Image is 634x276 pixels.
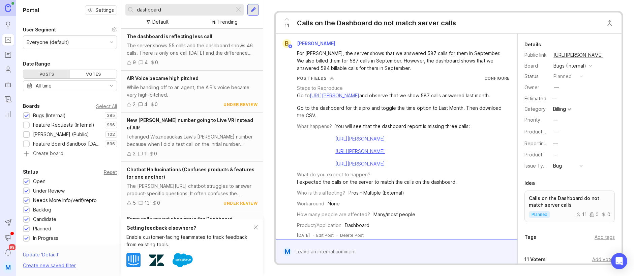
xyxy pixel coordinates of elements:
div: Who is this affecting? [297,189,345,197]
div: The server shows 55 calls and the dashboard shows 46 calls. There is only one call [DATE] and the... [127,42,258,57]
button: Post Fields [297,75,334,81]
div: Select All [96,104,117,108]
p: 596 [107,141,115,147]
div: [PERSON_NAME] (Public) [33,131,89,138]
div: planned [553,73,572,80]
div: · [312,232,313,238]
div: 1 [144,150,147,157]
div: Backlog [33,206,51,214]
div: Update ' Default ' [23,251,59,262]
a: Calls on the Dashboard do not match server callsplanned1100 [524,191,615,222]
div: 0 [154,150,157,157]
span: 99 [9,244,16,250]
span: The dashboard is reflecting less call [127,33,212,39]
img: Salesforce logo [173,250,193,270]
div: — [554,84,559,91]
div: Under Review [33,187,65,195]
div: Steps to Reproduce [297,84,343,92]
div: I changed Wiszneauckas Law's [PERSON_NAME] number because when I did a test call on the initial n... [127,133,258,148]
div: Date Range [23,60,50,68]
a: Settings [85,5,117,15]
div: Public link [524,51,548,59]
div: Enable customer-facing teammates to track feedback from existing tools. [126,233,254,248]
div: Product/Application [297,222,341,229]
a: Roadmaps [2,49,14,61]
label: Priority [524,117,540,123]
div: All time [36,82,52,90]
a: Portal [2,34,14,46]
div: For [PERSON_NAME], the server shows that we answered 587 calls for them in September. We also bil... [297,50,504,72]
div: 11 [576,212,587,217]
a: [URL][PERSON_NAME] [551,51,605,59]
div: 0 [601,212,610,217]
a: B[PERSON_NAME] [278,39,341,48]
button: Send to Autopilot [2,217,14,229]
svg: toggle icon [106,83,117,89]
img: Intercom logo [126,253,141,267]
div: Idea [524,179,535,187]
div: Feature Requests (Internal) [33,121,94,129]
div: 0 [155,101,158,108]
div: 2 [133,150,135,157]
div: 0 [157,199,160,207]
div: Owner [524,84,548,91]
div: B [282,39,291,48]
div: Board [524,62,548,70]
a: Some calls are not showing in the DashboardLorem 7 ipsum dol sit amet, cons ad eli seddo eiu "Te ... [121,211,263,253]
div: Status [23,168,38,176]
p: planned [532,212,547,217]
div: Status [524,73,548,80]
a: New [PERSON_NAME] number going to Live VR instead of AIRI changed Wiszneauckas Law's [PERSON_NAME... [121,112,263,162]
a: Create board [23,151,117,157]
div: What happens? [297,123,332,130]
div: — [553,151,558,158]
div: 0 [590,212,599,217]
a: [DATE] [297,232,310,238]
div: Add voter [592,256,615,263]
button: Announcements [2,231,14,244]
label: Reporting Team [524,141,561,146]
div: Edit Post [316,232,334,238]
div: Add tags [595,233,615,241]
a: Users [2,64,14,76]
div: Feature Board Sandbox [DATE] [33,140,101,148]
div: Billing [553,107,566,111]
div: Bugs (Internal) [33,112,66,119]
p: 102 [108,132,115,137]
div: Details [524,41,541,49]
span: Settings [95,7,114,14]
img: member badge [288,44,293,49]
div: What do you expect to happen? [297,171,370,178]
div: 4 [144,101,147,108]
div: Post Fields [297,75,327,81]
span: New [PERSON_NAME] number going to Live VR instead of AIR [127,117,253,130]
div: In Progress [33,234,58,242]
span: [PERSON_NAME] [297,41,335,46]
div: 11 Voters [524,255,546,264]
p: 966 [107,122,115,128]
div: M [2,261,14,273]
div: Calls on the Dashboard do not match server calls [297,18,456,28]
div: Open [33,178,46,185]
div: 4 [145,59,148,66]
p: 385 [107,113,115,118]
div: While handling off to an agent, the AIR's voice became very high-pitched. [127,84,258,99]
div: Delete Post [340,232,364,238]
div: Dashboard [345,222,369,229]
div: 9 [133,59,136,66]
div: M [283,247,292,256]
div: You will see that the dashboard report is missing three calls: [335,123,470,130]
div: The [PERSON_NAME][URL] chatbot struggles to answer product-specific questions. It often confuses ... [127,182,258,197]
button: Notifications [2,246,14,258]
div: under review [223,102,258,107]
a: Configure [484,76,510,81]
span: Chatbot Hallucinations (Confuses products & features for one another) [127,167,254,180]
div: — [553,116,558,124]
p: Calls on the Dashboard do not match server calls [529,195,610,208]
div: 5 [133,199,136,207]
time: [DATE] [297,233,310,238]
div: Open Intercom Messenger [611,253,627,269]
div: 13 [145,199,150,207]
div: Posts [23,70,70,78]
div: None [328,200,340,207]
